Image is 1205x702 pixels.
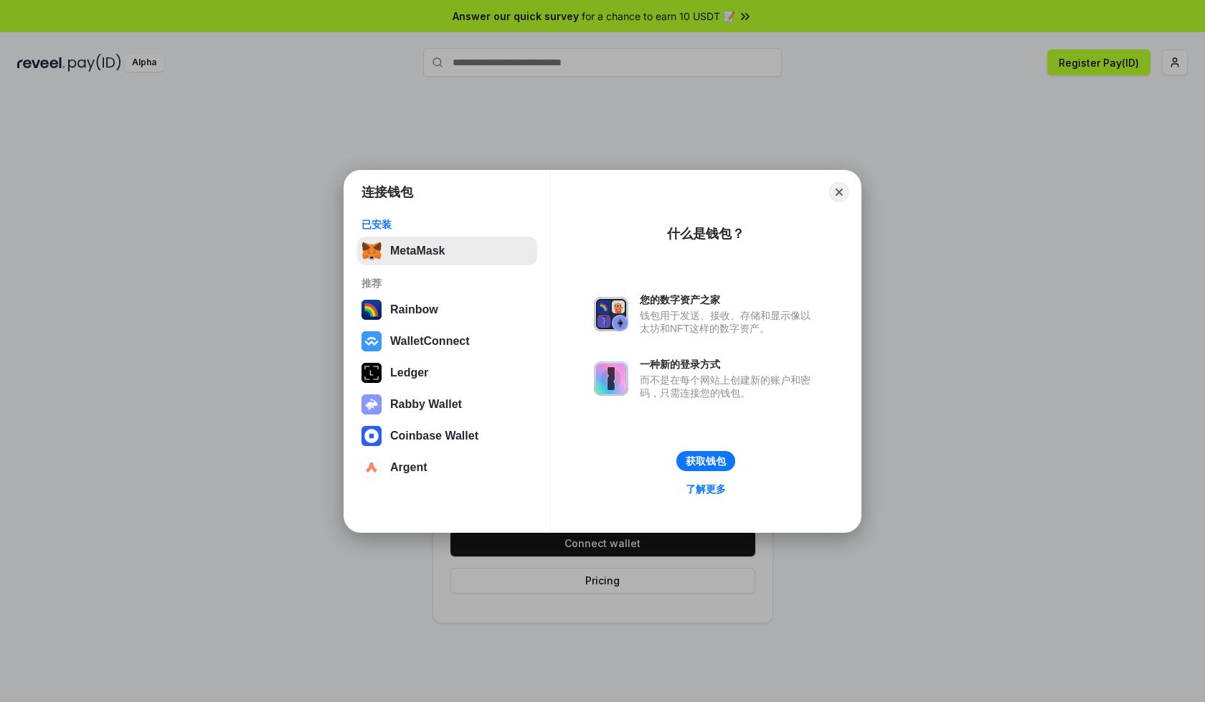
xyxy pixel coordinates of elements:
[640,358,818,371] div: 一种新的登录方式
[361,363,382,383] img: svg+xml,%3Csvg%20xmlns%3D%22http%3A%2F%2Fwww.w3.org%2F2000%2Fsvg%22%20width%3D%2228%22%20height%3...
[361,300,382,320] img: svg+xml,%3Csvg%20width%3D%22120%22%20height%3D%22120%22%20viewBox%3D%220%200%20120%20120%22%20fil...
[686,455,726,468] div: 获取钱包
[390,303,438,316] div: Rainbow
[390,335,470,348] div: WalletConnect
[390,430,478,442] div: Coinbase Wallet
[640,309,818,335] div: 钱包用于发送、接收、存储和显示像以太坊和NFT这样的数字资产。
[676,451,735,471] button: 获取钱包
[357,390,537,419] button: Rabby Wallet
[361,394,382,414] img: svg+xml,%3Csvg%20xmlns%3D%22http%3A%2F%2Fwww.w3.org%2F2000%2Fsvg%22%20fill%3D%22none%22%20viewBox...
[357,422,537,450] button: Coinbase Wallet
[677,480,734,498] a: 了解更多
[361,277,533,290] div: 推荐
[357,295,537,324] button: Rainbow
[686,483,726,495] div: 了解更多
[640,374,818,399] div: 而不是在每个网站上创建新的账户和密码，只需连接您的钱包。
[361,184,413,201] h1: 连接钱包
[390,398,462,411] div: Rabby Wallet
[594,361,628,396] img: svg+xml,%3Csvg%20xmlns%3D%22http%3A%2F%2Fwww.w3.org%2F2000%2Fsvg%22%20fill%3D%22none%22%20viewBox...
[357,237,537,265] button: MetaMask
[357,453,537,482] button: Argent
[361,331,382,351] img: svg+xml,%3Csvg%20width%3D%2228%22%20height%3D%2228%22%20viewBox%3D%220%200%2028%2028%22%20fill%3D...
[390,461,427,474] div: Argent
[667,225,745,242] div: 什么是钱包？
[357,327,537,356] button: WalletConnect
[361,457,382,478] img: svg+xml,%3Csvg%20width%3D%2228%22%20height%3D%2228%22%20viewBox%3D%220%200%2028%2028%22%20fill%3D...
[829,182,849,202] button: Close
[361,241,382,261] img: svg+xml,%3Csvg%20fill%3D%22none%22%20height%3D%2233%22%20viewBox%3D%220%200%2035%2033%22%20width%...
[594,297,628,331] img: svg+xml,%3Csvg%20xmlns%3D%22http%3A%2F%2Fwww.w3.org%2F2000%2Fsvg%22%20fill%3D%22none%22%20viewBox...
[640,293,818,306] div: 您的数字资产之家
[357,359,537,387] button: Ledger
[390,366,428,379] div: Ledger
[361,426,382,446] img: svg+xml,%3Csvg%20width%3D%2228%22%20height%3D%2228%22%20viewBox%3D%220%200%2028%2028%22%20fill%3D...
[390,245,445,257] div: MetaMask
[361,218,533,231] div: 已安装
